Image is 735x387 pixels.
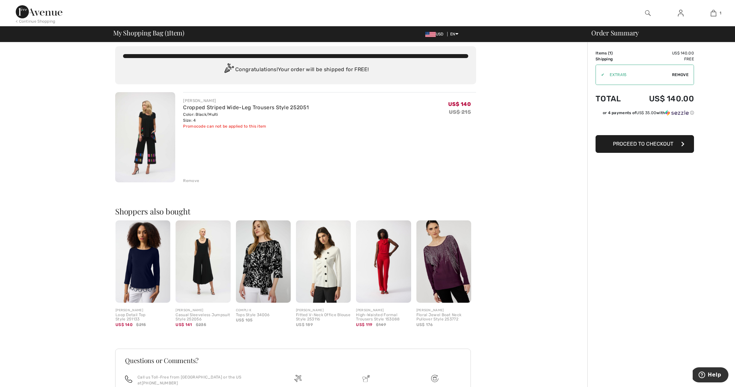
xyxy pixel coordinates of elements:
span: US$ 141 [176,322,192,327]
a: [PHONE_NUMBER] [142,381,178,385]
div: [PERSON_NAME] [356,308,411,313]
h2: Shoppers also bought [115,207,476,215]
s: US$ 215 [449,109,471,115]
span: US$ 105 [236,318,253,322]
span: 1 [167,28,169,36]
div: High-Waisted Formal Trousers Style 153088 [356,313,411,322]
div: Congratulations! Your order will be shipped for FREE! [123,63,468,76]
img: My Bag [711,9,716,17]
td: US$ 140.00 [631,88,694,110]
img: Congratulation2.svg [222,63,235,76]
img: Floral Jewel Boat Neck Pullover Style 253772 [416,220,471,303]
img: Fitted V-Neck Office Blouse Style 253116 [296,220,351,303]
img: call [125,376,132,383]
span: My Shopping Bag ( Item) [113,30,184,36]
a: Sign In [673,9,689,17]
iframe: PayPal-paypal [596,118,694,133]
div: or 4 payments of with [603,110,694,116]
div: ✔ [596,72,604,78]
div: [PERSON_NAME] [115,308,170,313]
img: Casual Sleeveless Jumpsuit Style 252056 [176,220,230,303]
div: COMPLI K [236,308,291,313]
img: My Info [678,9,683,17]
button: Proceed to Checkout [596,135,694,153]
div: Tops Style 34006 [236,313,291,317]
a: 1 [697,9,729,17]
a: Cropped Striped Wide-Leg Trousers Style 252051 [183,104,309,111]
div: or 4 payments ofUS$ 35.00withSezzle Click to learn more about Sezzle [596,110,694,118]
div: < Continue Shopping [16,18,55,24]
img: High-Waisted Formal Trousers Style 153088 [356,220,411,303]
img: Sezzle [665,110,689,116]
div: Color: Black/Multi Size: 4 [183,112,309,123]
td: Shipping [596,56,631,62]
input: Promo code [604,65,672,85]
div: [PERSON_NAME] [176,308,230,313]
div: [PERSON_NAME] [296,308,351,313]
td: Items ( ) [596,50,631,56]
span: US$ 189 [296,322,313,327]
span: US$ 140 [448,101,471,107]
img: Free shipping on orders over $99 [431,375,438,382]
div: Remove [183,178,199,184]
span: US$ 119 [356,322,372,327]
div: Order Summary [583,30,731,36]
img: Free shipping on orders over $99 [294,375,302,382]
img: Compli K Tops Style 34006 [236,220,291,303]
div: [PERSON_NAME] [183,98,309,104]
span: US$ 35.00 [636,111,656,115]
h3: Questions or Comments? [125,357,461,364]
span: EN [450,32,458,36]
span: 1 [609,51,611,55]
td: Free [631,56,694,62]
div: Casual Sleeveless Jumpsuit Style 252056 [176,313,230,322]
span: Remove [672,72,688,78]
span: $215 [136,322,146,328]
img: Loop Detail Top Style 251133 [115,220,170,303]
span: USD [425,32,446,36]
div: [PERSON_NAME] [416,308,471,313]
td: Total [596,88,631,110]
div: Loop Detail Top Style 251133 [115,313,170,322]
div: Promocode can not be applied to this item [183,123,309,129]
span: $235 [196,322,206,328]
iframe: Opens a widget where you can find more information [693,367,728,384]
span: Proceed to Checkout [613,141,673,147]
div: Floral Jewel Boat Neck Pullover Style 253772 [416,313,471,322]
img: US Dollar [425,32,436,37]
img: 1ère Avenue [16,5,62,18]
img: search the website [645,9,651,17]
span: US$ 176 [416,322,433,327]
span: US$ 140 [115,322,133,327]
span: 1 [720,10,721,16]
img: Cropped Striped Wide-Leg Trousers Style 252051 [115,92,175,182]
img: Delivery is a breeze since we pay the duties! [363,375,370,382]
td: US$ 140.00 [631,50,694,56]
span: $149 [376,322,386,328]
div: Fitted V-Neck Office Blouse Style 253116 [296,313,351,322]
p: Call us Toll-Free from [GEOGRAPHIC_DATA] or the US at [137,374,256,386]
